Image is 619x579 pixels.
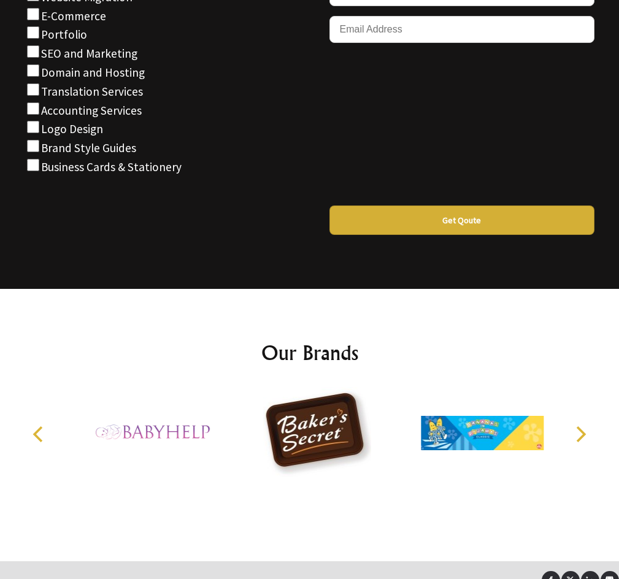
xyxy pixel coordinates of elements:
[41,159,182,174] label: Business Cards & Stationery
[90,387,213,479] img: Baby Help
[27,45,39,58] input: Choose your needed services
[566,421,593,448] button: Next
[27,140,39,152] input: Choose your needed services
[27,159,39,171] input: Choose your needed services
[27,26,39,39] input: Choose your needed services
[27,121,39,133] input: Choose your needed services
[41,140,136,155] label: Brand Style Guides
[41,27,87,42] label: Portfolio
[27,8,39,20] input: Choose your needed services
[20,338,599,367] h2: Our Brands
[27,64,39,77] input: Choose your needed services
[41,9,106,23] label: E-Commerce
[41,121,103,136] label: Logo Design
[329,205,595,235] button: Get Qoute
[421,387,544,479] img: Bananas in Pyjamas
[41,103,142,118] label: Accounting Services
[329,16,595,43] input: Email Address
[41,65,145,80] label: Domain and Hosting
[256,387,379,479] img: Baker's Secret
[27,102,39,115] input: Choose your needed services
[41,46,137,61] label: SEO and Marketing
[26,421,53,448] button: Previous
[27,83,39,96] input: Choose your needed services
[41,84,143,99] label: Translation Services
